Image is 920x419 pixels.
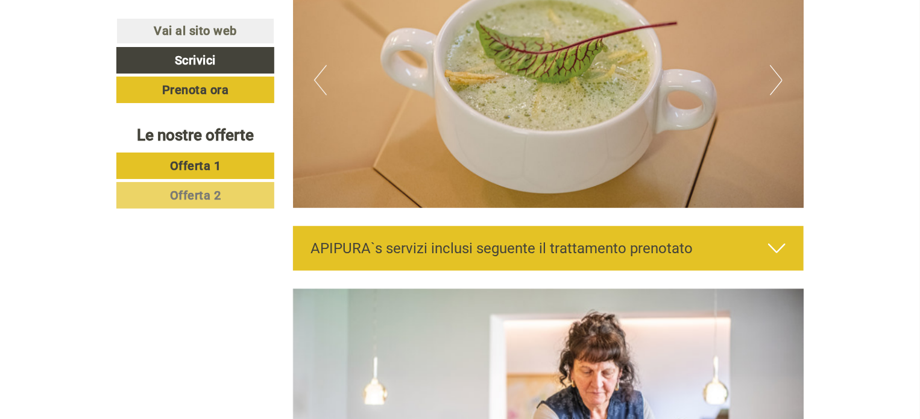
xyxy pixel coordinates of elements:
[170,188,221,203] span: Offerta 2
[170,159,221,173] span: Offerta 1
[293,226,804,271] div: APIPURA`s servizi inclusi seguente il trattamento prenotato
[314,65,327,95] button: Previous
[116,77,274,103] a: Prenota ora
[116,18,274,44] a: Vai al sito web
[770,65,783,95] button: Next
[116,47,274,74] a: Scrivici
[116,124,274,146] div: Le nostre offerte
